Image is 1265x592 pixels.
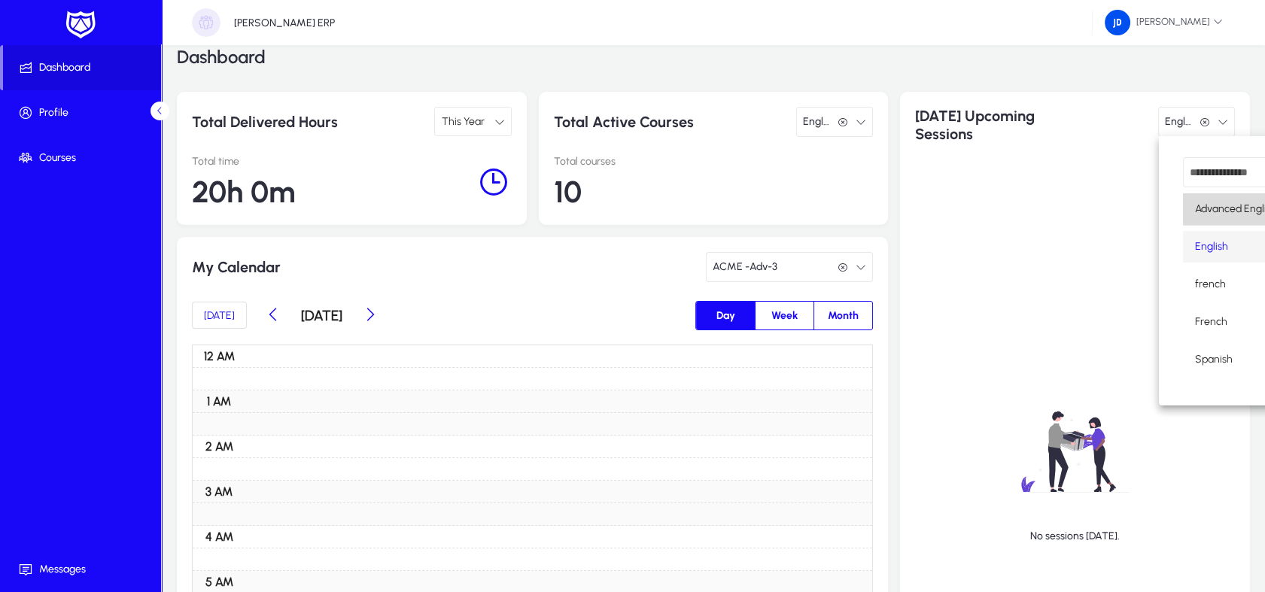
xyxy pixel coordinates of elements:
span: English [1195,238,1228,256]
span: french [1195,275,1226,293]
span: French [1195,313,1227,331]
span: Spanish [1195,351,1233,369]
